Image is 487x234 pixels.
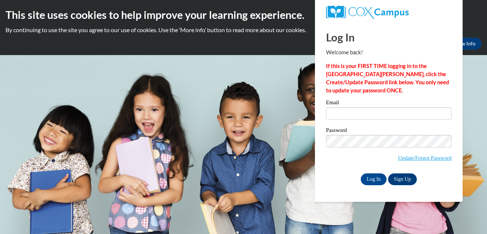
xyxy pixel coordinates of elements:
input: Log In [361,173,387,185]
h2: This site uses cookies to help improve your learning experience. [6,7,481,22]
p: Welcome back! [326,48,452,57]
label: Email [326,100,452,107]
a: Sign Up [388,173,417,185]
h1: Log In [326,30,452,45]
p: By continuing to use the site you agree to our use of cookies. Use the ‘More info’ button to read... [6,26,481,34]
strong: If this is your FIRST TIME logging in to the [GEOGRAPHIC_DATA][PERSON_NAME], click the Create/Upd... [326,63,449,94]
a: COX Campus [326,6,452,19]
a: Update/Forgot Password [398,155,452,161]
a: More Info [447,38,481,50]
img: COX Campus [326,6,409,19]
label: Password [326,128,452,135]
